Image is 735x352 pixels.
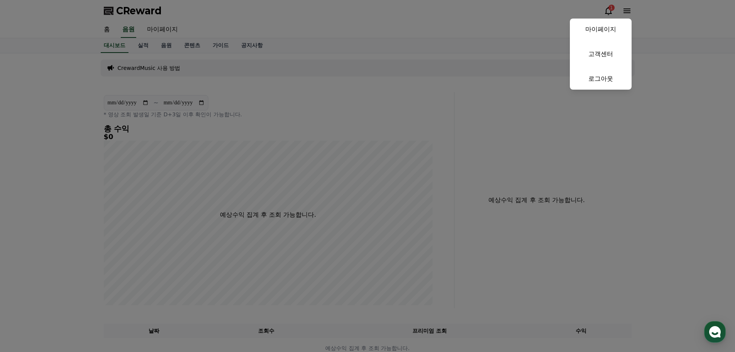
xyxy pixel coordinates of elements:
[570,43,632,65] a: 고객센터
[51,245,100,264] a: 대화
[2,245,51,264] a: 홈
[570,19,632,90] button: 마이페이지 고객센터 로그아웃
[570,19,632,40] a: 마이페이지
[100,245,148,264] a: 설정
[24,257,29,263] span: 홈
[570,68,632,90] a: 로그아웃
[71,257,80,263] span: 대화
[119,257,128,263] span: 설정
